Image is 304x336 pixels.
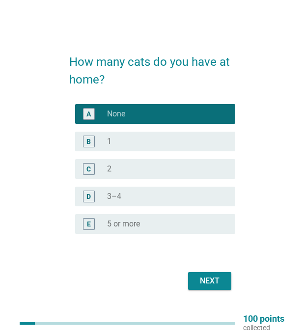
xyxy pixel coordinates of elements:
p: 100 points [243,314,284,323]
p: collected [243,323,284,332]
label: 2 [107,164,111,174]
div: E [87,219,91,229]
label: 1 [107,137,111,146]
div: A [86,109,91,119]
label: 3–4 [107,192,121,201]
label: None [107,109,125,119]
h2: How many cats do you have at home? [69,43,235,88]
button: Next [188,272,231,290]
div: Next [196,275,223,287]
div: C [86,164,91,174]
div: B [86,137,91,147]
div: D [86,192,91,202]
label: 5 or more [107,219,140,229]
